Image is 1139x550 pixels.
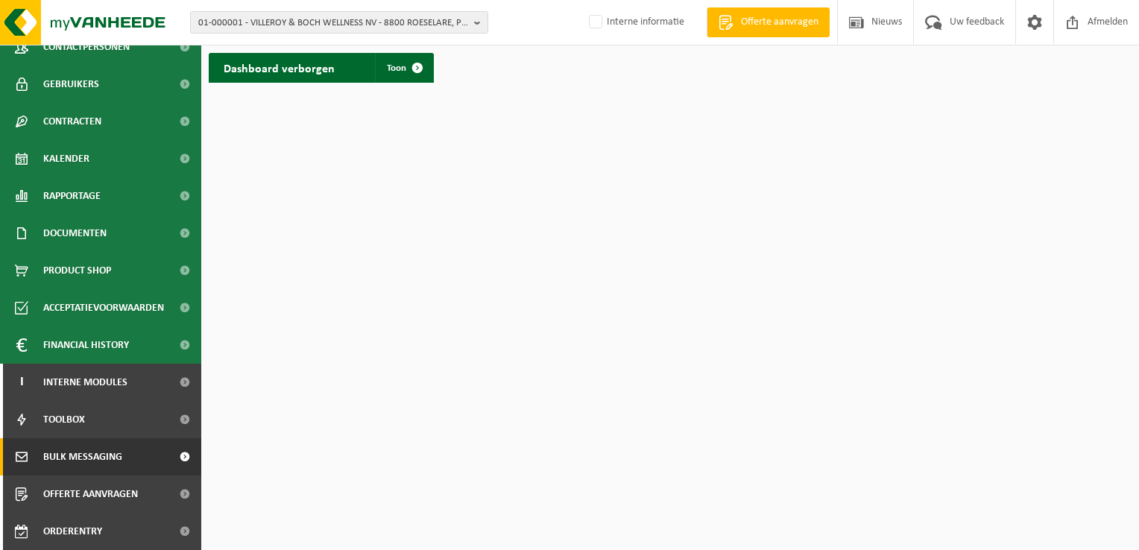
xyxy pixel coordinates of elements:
span: Toon [387,63,406,73]
span: Contracten [43,103,101,140]
span: Offerte aanvragen [737,15,822,30]
span: Orderentry Goedkeuring [43,513,168,550]
span: Product Shop [43,252,111,289]
span: Financial History [43,326,129,364]
span: Toolbox [43,401,85,438]
span: Acceptatievoorwaarden [43,289,164,326]
span: Kalender [43,140,89,177]
span: I [15,364,28,401]
a: Toon [375,53,432,83]
span: Bulk Messaging [43,438,122,475]
span: Offerte aanvragen [43,475,138,513]
a: Offerte aanvragen [707,7,830,37]
span: Contactpersonen [43,28,130,66]
span: Documenten [43,215,107,252]
span: 01-000001 - VILLEROY & BOCH WELLNESS NV - 8800 ROESELARE, POPULIERSTRAAT 1 [198,12,468,34]
button: 01-000001 - VILLEROY & BOCH WELLNESS NV - 8800 ROESELARE, POPULIERSTRAAT 1 [190,11,488,34]
h2: Dashboard verborgen [209,53,350,82]
span: Interne modules [43,364,127,401]
span: Gebruikers [43,66,99,103]
label: Interne informatie [586,11,684,34]
span: Rapportage [43,177,101,215]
